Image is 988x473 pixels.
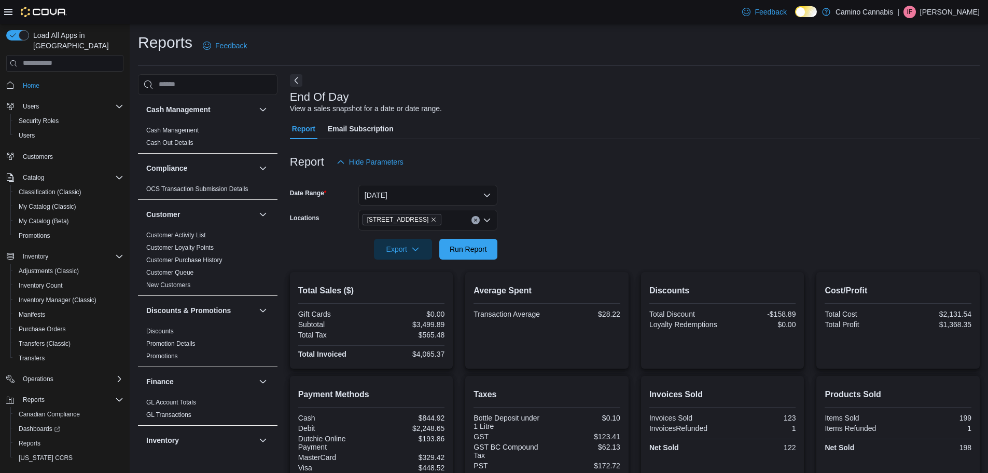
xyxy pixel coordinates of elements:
span: Security Roles [19,117,59,125]
span: Feedback [215,40,247,51]
a: Promotions [15,229,54,242]
div: $448.52 [373,464,444,472]
button: Purchase Orders [10,322,128,336]
a: Purchase Orders [15,323,70,335]
a: Cash Management [146,127,199,134]
div: $28.22 [549,310,620,318]
span: Reports [15,437,123,450]
a: Customer Activity List [146,232,206,239]
strong: Net Sold [825,443,854,452]
span: Users [23,102,39,111]
a: Discounts [146,328,174,335]
div: Items Refunded [825,424,896,433]
span: [STREET_ADDRESS] [367,214,429,225]
a: Customer Queue [146,269,193,276]
span: Run Report [450,244,487,254]
span: Classification (Classic) [15,186,123,198]
span: Reports [23,396,45,404]
a: Promotion Details [146,340,196,347]
a: Inventory Count [15,279,67,292]
div: View a sales snapshot for a date or date range. [290,103,442,114]
a: Home [19,79,44,92]
span: IF [907,6,913,18]
span: [US_STATE] CCRS [19,454,73,462]
div: GST [474,433,545,441]
div: $62.13 [549,443,620,451]
a: Dashboards [10,422,128,436]
button: Inventory [146,435,255,445]
h3: Report [290,156,324,168]
a: My Catalog (Classic) [15,200,80,213]
span: Canadian Compliance [15,408,123,421]
div: Loyalty Redemptions [649,320,720,329]
a: Customer Purchase History [146,256,222,264]
a: Customer Loyalty Points [146,244,214,251]
div: $329.42 [373,453,444,462]
button: Canadian Compliance [10,407,128,422]
button: Reports [19,394,49,406]
div: Items Sold [825,414,896,422]
span: Reports [19,439,40,448]
span: Home [19,79,123,92]
span: Inventory [23,252,48,261]
span: My Catalog (Classic) [19,202,76,211]
button: Home [2,78,128,93]
span: Dashboards [15,423,123,435]
span: Email Subscription [328,118,394,139]
div: $172.72 [549,462,620,470]
div: MasterCard [298,453,369,462]
input: Dark Mode [795,6,817,17]
div: $2,248.65 [373,424,444,433]
a: Reports [15,437,45,450]
span: New Customers [146,281,190,289]
span: Users [15,129,123,142]
span: Canadian Compliance [19,410,80,418]
div: Cash [298,414,369,422]
span: Transfers [19,354,45,362]
p: | [897,6,899,18]
button: [US_STATE] CCRS [10,451,128,465]
h2: Products Sold [825,388,971,401]
button: Operations [19,373,58,385]
span: Adjustments (Classic) [19,267,79,275]
a: Security Roles [15,115,63,127]
span: Purchase Orders [15,323,123,335]
button: Discounts & Promotions [146,305,255,316]
p: [PERSON_NAME] [920,6,980,18]
h2: Average Spent [474,285,620,297]
span: Reports [19,394,123,406]
div: 1 [725,424,796,433]
span: Cash Management [146,126,199,134]
button: Hide Parameters [332,152,408,172]
button: Reports [2,393,128,407]
div: Debit [298,424,369,433]
div: Dutchie Online Payment [298,435,369,451]
span: Inventory Manager (Classic) [15,294,123,306]
span: Transfers (Classic) [15,337,123,350]
a: Classification (Classic) [15,186,86,198]
h3: Compliance [146,163,187,173]
span: Inventory Count [15,279,123,292]
span: Inventory Count [19,281,63,290]
span: Customer Queue [146,268,193,277]
h3: Inventory [146,435,179,445]
div: Invoices Sold [649,414,720,422]
a: GL Account Totals [146,399,196,406]
span: Catalog [19,171,123,184]
span: Transfers [15,352,123,364]
span: My Catalog (Beta) [19,217,69,225]
span: Promotion Details [146,340,196,348]
a: Adjustments (Classic) [15,265,83,277]
span: Customer Loyalty Points [146,244,214,252]
div: PST [474,462,545,470]
button: Inventory Manager (Classic) [10,293,128,307]
button: Users [2,99,128,114]
button: Transfers [10,351,128,366]
span: Classification (Classic) [19,188,81,196]
strong: Total Invoiced [298,350,346,358]
button: Discounts & Promotions [257,304,269,317]
span: Customer Purchase History [146,256,222,264]
button: Transfers (Classic) [10,336,128,351]
h2: Payment Methods [298,388,445,401]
